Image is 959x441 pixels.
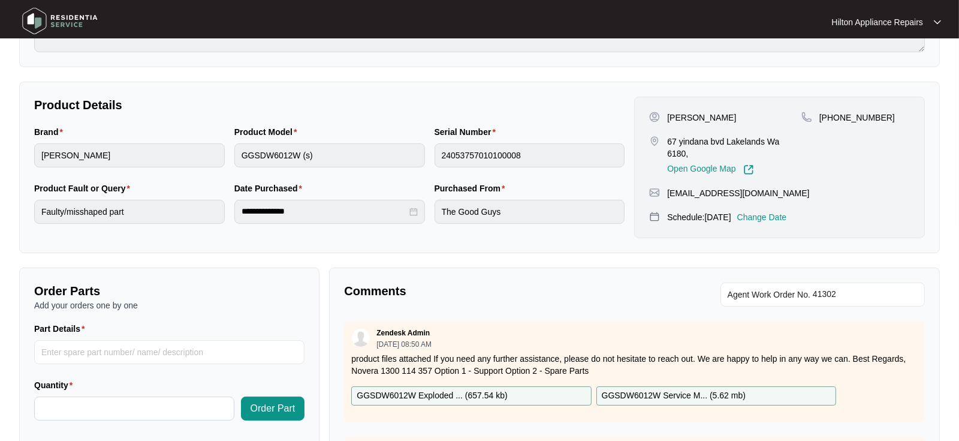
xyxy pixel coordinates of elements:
p: Schedule: [DATE] [667,211,731,223]
label: Date Purchased [234,182,307,194]
img: Link-External [743,164,754,175]
span: Order Part [251,401,295,416]
img: user-pin [649,112,660,122]
img: map-pin [649,211,660,222]
p: Zendesk Admin [376,328,430,338]
img: map-pin [649,187,660,198]
p: GGSDW6012W Exploded ... ( 657.54 kb ) [357,389,507,403]
input: Date Purchased [242,205,407,218]
img: map-pin [649,136,660,146]
p: [EMAIL_ADDRESS][DOMAIN_NAME] [667,187,809,199]
img: dropdown arrow [934,19,941,25]
p: Add your orders one by one [34,299,304,311]
input: Part Details [34,340,304,364]
p: product files attached If you need any further assistance, please do not hesitate to reach out. W... [351,353,918,377]
p: Comments [344,283,626,299]
p: Order Parts [34,283,304,299]
label: Brand [34,126,68,138]
input: Brand [34,143,225,167]
img: residentia service logo [18,3,102,39]
a: Open Google Map [667,164,753,175]
p: Change Date [737,211,787,223]
p: [DATE] 08:50 AM [376,341,432,348]
label: Quantity [34,379,77,391]
label: Purchased From [435,182,510,194]
label: Product Fault or Query [34,182,135,194]
label: Part Details [34,323,90,335]
input: Serial Number [435,143,625,167]
p: [PERSON_NAME] [667,112,736,124]
input: Quantity [35,397,234,420]
input: Add Agent Work Order No. [813,287,918,302]
p: GGSDW6012W Service M... ( 5.62 mb ) [602,389,746,403]
label: Product Model [234,126,302,138]
label: Serial Number [435,126,500,138]
img: user.svg [352,329,370,347]
p: 67 yindana bvd Lakelands Wa 6180, [667,136,801,160]
img: map-pin [801,112,812,122]
p: Hilton Appliance Repairs [831,16,923,28]
span: Agent Work Order No. [728,287,810,302]
p: Product Details [34,97,625,113]
p: [PHONE_NUMBER] [819,112,895,124]
input: Purchased From [435,200,625,224]
button: Order Part [241,397,305,421]
input: Product Fault or Query [34,200,225,224]
input: Product Model [234,143,425,167]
